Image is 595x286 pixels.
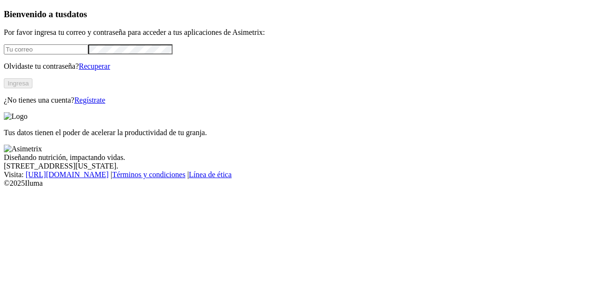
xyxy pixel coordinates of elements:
[4,153,591,162] div: Diseñando nutrición, impactando vidas.
[4,78,32,88] button: Ingresa
[4,128,591,137] p: Tus datos tienen el poder de acelerar la productividad de tu granja.
[4,145,42,153] img: Asimetrix
[4,44,88,54] input: Tu correo
[4,96,591,105] p: ¿No tienes una cuenta?
[4,170,591,179] div: Visita : | |
[4,9,591,20] h3: Bienvenido a tus
[79,62,110,70] a: Recuperar
[4,62,591,71] p: Olvidaste tu contraseña?
[26,170,109,179] a: [URL][DOMAIN_NAME]
[74,96,105,104] a: Regístrate
[67,9,87,19] span: datos
[4,28,591,37] p: Por favor ingresa tu correo y contraseña para acceder a tus aplicaciones de Asimetrix:
[112,170,185,179] a: Términos y condiciones
[4,112,28,121] img: Logo
[4,162,591,170] div: [STREET_ADDRESS][US_STATE].
[4,179,591,188] div: © 2025 Iluma
[189,170,232,179] a: Línea de ética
